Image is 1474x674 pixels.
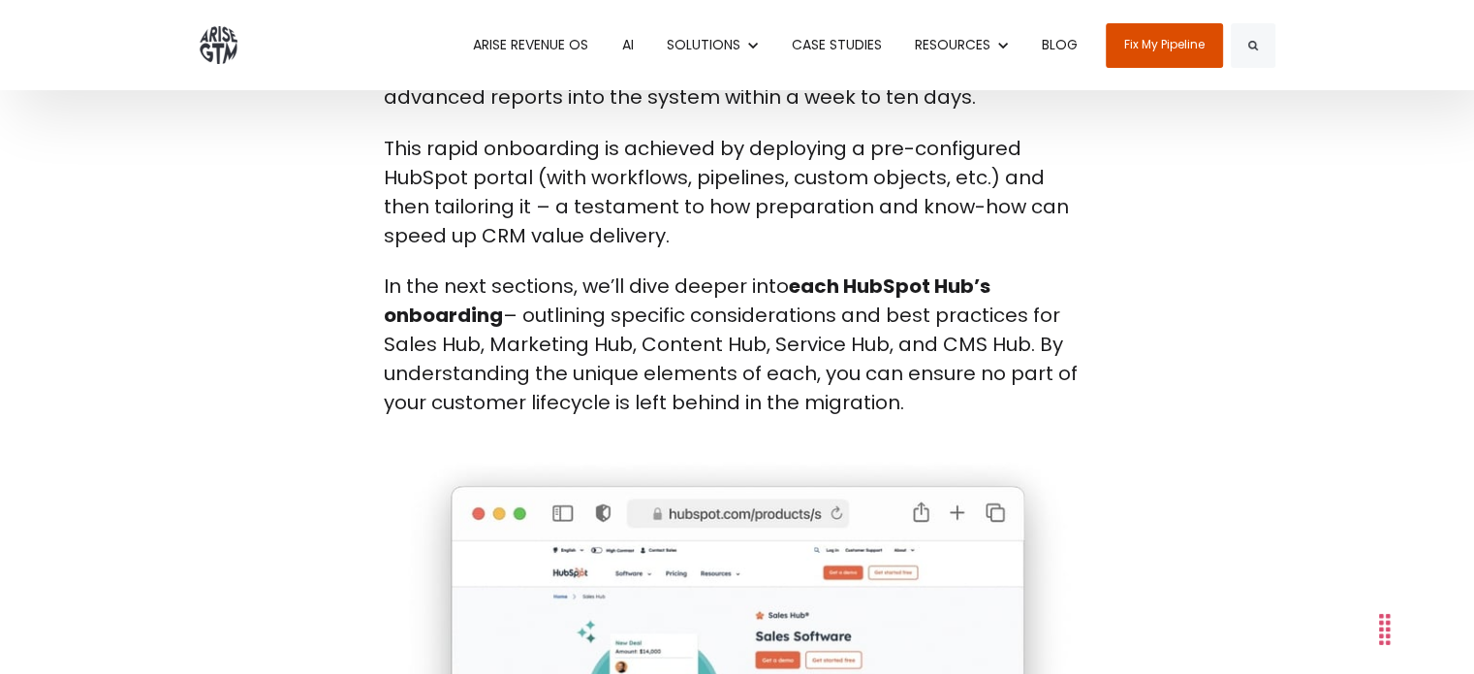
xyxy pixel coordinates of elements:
[1377,581,1474,674] iframe: Chat Widget
[1369,600,1400,658] div: 拖动
[915,35,990,54] span: RESOURCES
[384,273,990,329] strong: each HubSpot Hub’s onboarding
[384,134,1091,250] p: This rapid onboarding is achieved by deploying a pre-configured HubSpot portal (with workflows, p...
[915,35,916,36] span: Show submenu for RESOURCES
[1106,23,1223,68] a: Fix My Pipeline
[384,272,1091,417] p: In the next sections, we’ll dive deeper into – outlining specific considerations and best practic...
[667,35,740,54] span: SOLUTIONS
[1377,581,1474,674] div: 聊天小组件
[667,35,668,36] span: Show submenu for SOLUTIONS
[1231,23,1275,68] button: Search
[200,26,237,64] img: ARISE GTM logo grey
